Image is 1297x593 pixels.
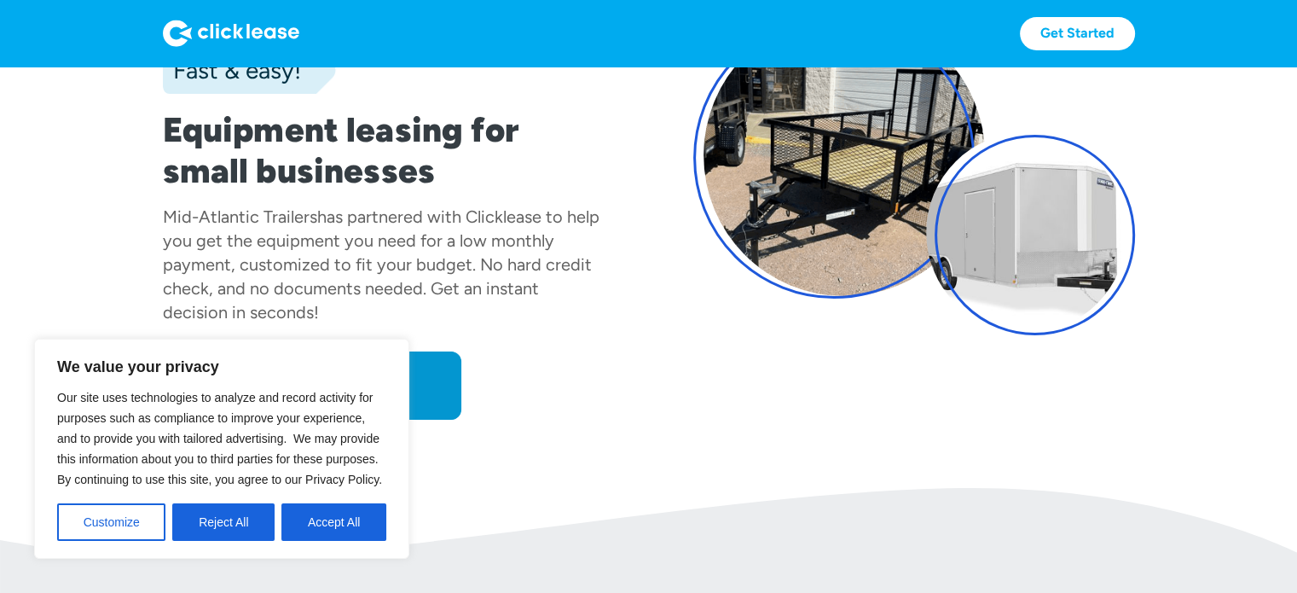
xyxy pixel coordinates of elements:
a: Get Started [1020,17,1135,50]
div: Mid-Atlantic Trailers [163,206,317,227]
div: We value your privacy [34,339,409,559]
button: Accept All [281,503,386,541]
h1: Equipment leasing for small businesses [163,109,605,191]
div: has partnered with Clicklease to help you get the equipment you need for a low monthly payment, c... [163,206,599,323]
p: We value your privacy [57,357,386,377]
span: Our site uses technologies to analyze and record activity for purposes such as compliance to impr... [57,391,382,486]
button: Reject All [172,503,275,541]
button: Customize [57,503,165,541]
img: Logo [163,20,299,47]
div: Fast & easy! [163,53,301,87]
